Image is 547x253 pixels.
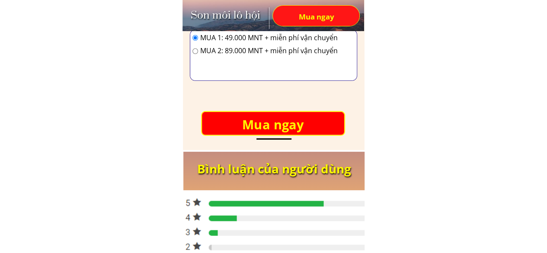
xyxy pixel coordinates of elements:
[242,115,304,133] font: Mua ngay
[197,160,351,177] font: Bình luận của người dùng
[266,7,279,29] font: _____
[200,33,338,42] font: MUA 1: 49.000 MNT + miễn phí vận chuyển
[200,46,338,55] font: MUA 2: 89.000 MNT + miễn phí vận chuyển
[298,12,334,22] font: Mua ngay
[191,9,260,22] font: Son môi lô hội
